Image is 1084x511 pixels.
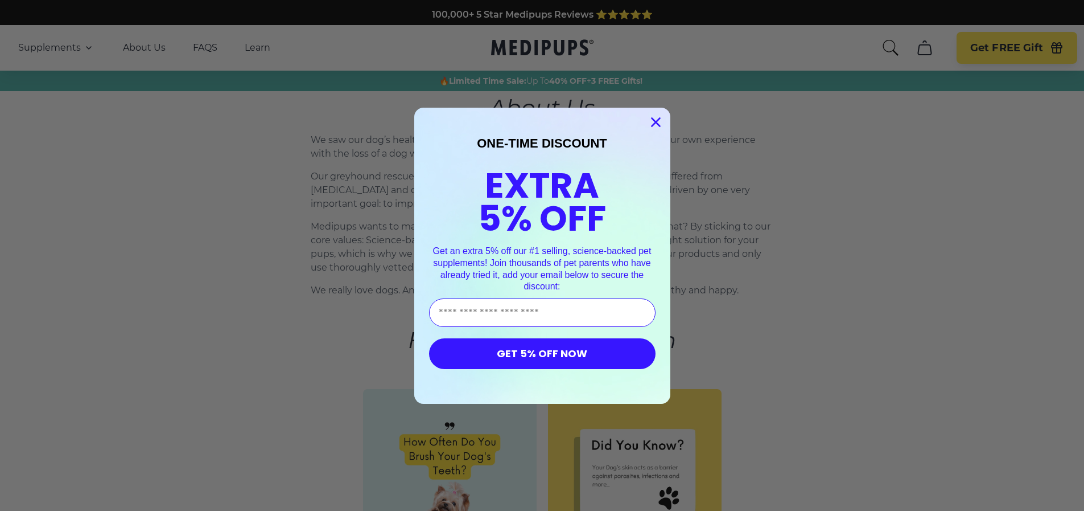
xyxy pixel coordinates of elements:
[429,338,656,369] button: GET 5% OFF NOW
[433,246,652,291] span: Get an extra 5% off our #1 selling, science-backed pet supplements! Join thousands of pet parents...
[477,136,607,150] span: ONE-TIME DISCOUNT
[478,194,606,243] span: 5% OFF
[646,112,666,132] button: Close dialog
[485,161,599,210] span: EXTRA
